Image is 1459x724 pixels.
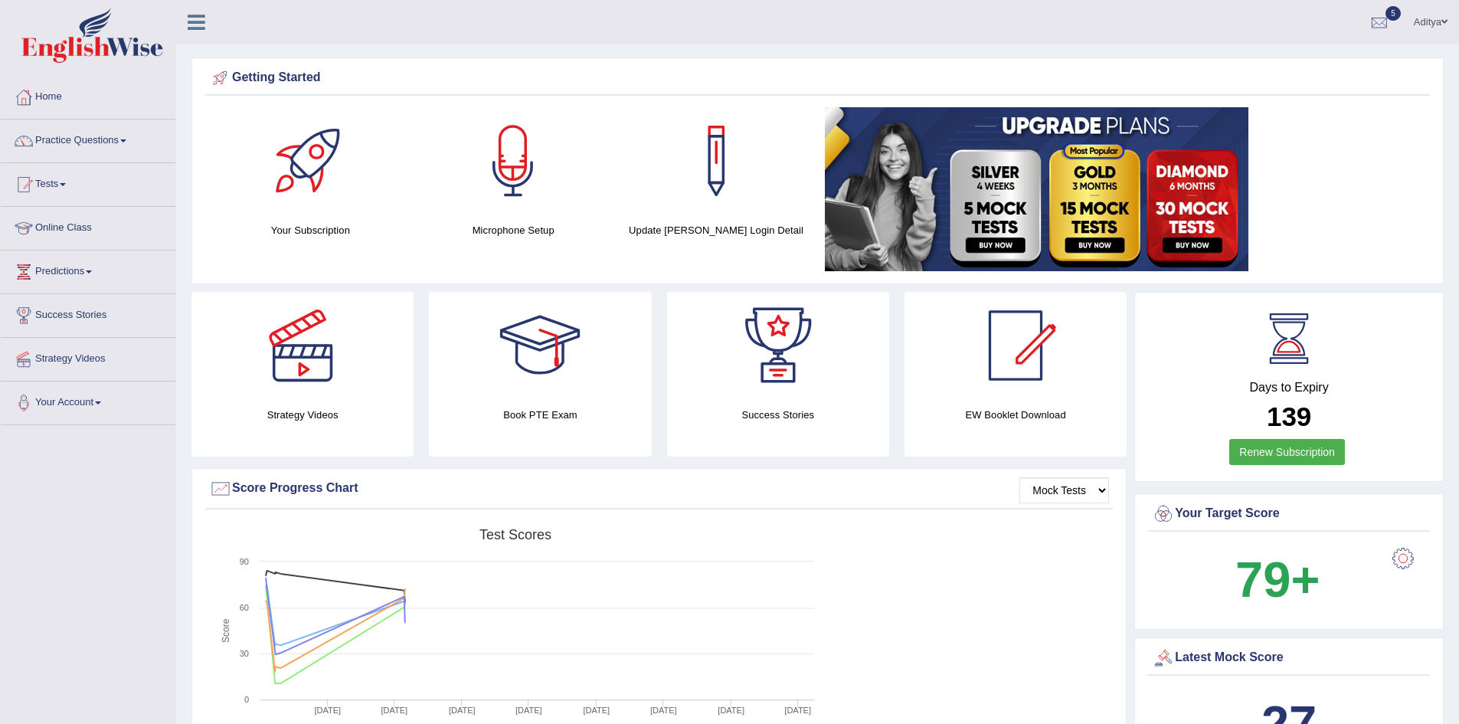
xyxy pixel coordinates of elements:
[1,251,175,289] a: Predictions
[1,338,175,376] a: Strategy Videos
[240,649,249,658] text: 30
[240,557,249,566] text: 90
[1,294,175,333] a: Success Stories
[244,695,249,704] text: 0
[667,407,889,423] h4: Success Stories
[623,222,810,238] h4: Update [PERSON_NAME] Login Detail
[240,603,249,612] text: 60
[718,706,744,715] tspan: [DATE]
[1,120,175,158] a: Practice Questions
[217,222,404,238] h4: Your Subscription
[209,477,1109,500] div: Score Progress Chart
[1,163,175,201] a: Tests
[583,706,610,715] tspan: [DATE]
[429,407,651,423] h4: Book PTE Exam
[650,706,677,715] tspan: [DATE]
[825,107,1248,271] img: small5.jpg
[449,706,476,715] tspan: [DATE]
[381,706,407,715] tspan: [DATE]
[221,618,231,643] tspan: Score
[905,407,1127,423] h4: EW Booklet Download
[1,382,175,420] a: Your Account
[1229,439,1345,465] a: Renew Subscription
[784,706,811,715] tspan: [DATE]
[1152,381,1426,395] h4: Days to Expiry
[1152,647,1426,670] div: Latest Mock Score
[479,527,551,542] tspan: Test scores
[1235,552,1320,608] b: 79+
[420,222,607,238] h4: Microphone Setup
[1267,401,1311,431] b: 139
[1152,503,1426,526] div: Your Target Score
[1,76,175,114] a: Home
[1385,6,1401,21] span: 5
[314,706,341,715] tspan: [DATE]
[1,207,175,245] a: Online Class
[515,706,542,715] tspan: [DATE]
[191,407,414,423] h4: Strategy Videos
[209,67,1426,90] div: Getting Started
